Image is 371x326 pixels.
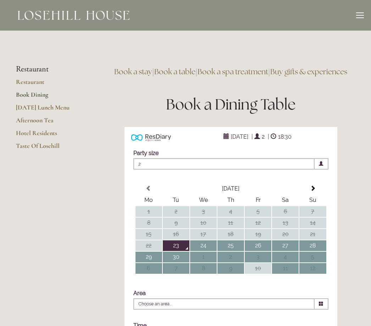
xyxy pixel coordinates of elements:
span: | [251,133,253,140]
span: | [268,133,269,140]
td: 20 [272,229,299,240]
th: Tu [163,195,189,205]
td: 25 [217,240,244,251]
td: 30 [163,252,189,262]
label: Area [133,290,146,296]
h3: | | | [106,65,355,79]
td: 9 [217,263,244,274]
li: Restaurant [16,65,84,74]
td: 27 [272,240,299,251]
td: 16 [163,229,189,240]
td: 4 [217,206,244,217]
span: [DATE] [229,132,250,142]
th: Select Month [163,183,299,194]
a: Afternoon Tea [16,116,84,129]
td: 3 [190,206,217,217]
td: 6 [272,206,299,217]
td: 11 [272,263,299,274]
label: Party size [133,150,159,156]
td: 7 [163,263,189,274]
a: Book a stay [114,67,152,76]
td: 1 [135,206,162,217]
a: Buy gifts & experiences [270,67,347,76]
td: 7 [299,206,326,217]
td: 2 [163,206,189,217]
td: 3 [245,252,271,262]
td: 22 [135,240,162,251]
td: 10 [190,218,217,228]
span: Next Month [310,186,316,191]
td: 9 [163,218,189,228]
td: 4 [272,252,299,262]
td: 17 [190,229,217,240]
td: 12 [245,218,271,228]
a: Book a table [154,67,195,76]
span: Previous Month [146,186,151,191]
th: Th [217,195,244,205]
th: Fr [245,195,271,205]
td: 12 [299,263,326,274]
a: Book a spa treatment [198,67,268,76]
td: 28 [299,240,326,251]
td: 10 [245,263,271,274]
th: Sa [272,195,299,205]
img: Powered by ResDiary [131,132,171,143]
td: 15 [135,229,162,240]
a: Restaurant [16,78,84,91]
td: 14 [299,218,326,228]
td: 6 [135,263,162,274]
td: 5 [245,206,271,217]
td: 21 [299,229,326,240]
td: 23 [163,240,189,251]
th: Su [299,195,326,205]
td: 1 [190,252,217,262]
td: 18 [217,229,244,240]
td: 11 [217,218,244,228]
span: 18:30 [276,132,293,142]
td: 24 [190,240,217,251]
td: 8 [135,218,162,228]
th: Mo [135,195,162,205]
td: 19 [245,229,271,240]
a: Hotel Residents [16,129,84,142]
td: 5 [299,252,326,262]
h1: Book a Dining Table [106,94,355,115]
a: Taste Of Losehill [16,142,84,155]
td: 13 [272,218,299,228]
td: 29 [135,252,162,262]
a: [DATE] Lunch Menu [16,103,84,116]
td: 26 [245,240,271,251]
img: Losehill House [18,11,129,20]
a: Book Dining [16,91,84,103]
span: 2 [260,132,266,142]
th: We [190,195,217,205]
td: 8 [190,263,217,274]
span: 2 [133,158,315,170]
td: 2 [217,252,244,262]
